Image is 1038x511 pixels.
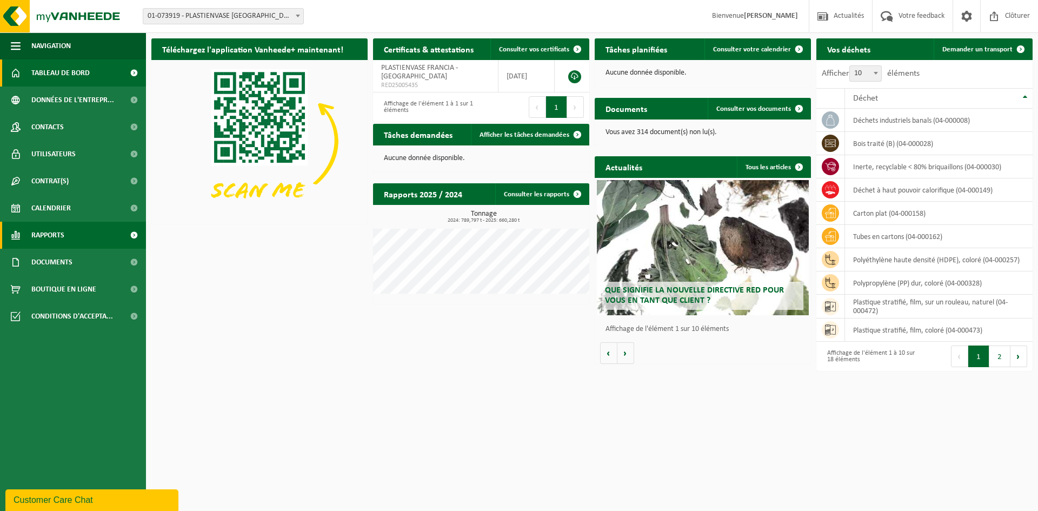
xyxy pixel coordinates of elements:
[546,96,567,118] button: 1
[845,248,1033,271] td: polyéthylène haute densité (HDPE), coloré (04-000257)
[471,124,588,145] a: Afficher les tâches demandées
[31,141,76,168] span: Utilisateurs
[708,98,810,120] a: Consulter vos documents
[605,69,800,77] p: Aucune donnée disponible.
[495,183,588,205] a: Consulter les rapports
[942,46,1013,53] span: Demander un transport
[713,46,791,53] span: Consulter votre calendrier
[31,32,71,59] span: Navigation
[31,276,96,303] span: Boutique en ligne
[31,114,64,141] span: Contacts
[378,95,476,119] div: Affichage de l'élément 1 à 1 sur 1 éléments
[845,271,1033,295] td: polypropylène (PP) dur, coloré (04-000328)
[378,210,589,223] h3: Tonnage
[600,342,617,364] button: Vorige
[822,69,920,78] label: Afficher éléments
[595,38,678,59] h2: Tâches planifiées
[845,109,1033,132] td: déchets industriels banals (04-000008)
[373,38,484,59] h2: Certificats & attestations
[31,195,71,222] span: Calendrier
[378,218,589,223] span: 2024: 789,797 t - 2025: 660,280 t
[595,156,653,177] h2: Actualités
[529,96,546,118] button: Previous
[143,9,303,24] span: 01-073919 - PLASTIENVASE FRANCIA - ARRAS
[31,222,64,249] span: Rapports
[850,66,881,81] span: 10
[704,38,810,60] a: Consulter votre calendrier
[480,131,569,138] span: Afficher les tâches demandées
[373,183,473,204] h2: Rapports 2025 / 2024
[31,249,72,276] span: Documents
[716,105,791,112] span: Consulter vos documents
[845,202,1033,225] td: carton plat (04-000158)
[595,98,658,119] h2: Documents
[934,38,1032,60] a: Demander un transport
[822,344,919,368] div: Affichage de l'élément 1 à 10 sur 18 éléments
[1010,346,1027,367] button: Next
[845,225,1033,248] td: tubes en cartons (04-000162)
[384,155,578,162] p: Aucune donnée disponible.
[617,342,634,364] button: Volgende
[567,96,584,118] button: Next
[845,295,1033,318] td: plastique stratifié, film, sur un rouleau, naturel (04-000472)
[31,59,90,87] span: Tableau de bord
[845,155,1033,178] td: inerte, recyclable < 80% briquaillons (04-000030)
[816,38,881,59] h2: Vos déchets
[845,318,1033,342] td: plastique stratifié, film, coloré (04-000473)
[31,87,114,114] span: Données de l'entrepr...
[490,38,588,60] a: Consulter vos certificats
[381,81,490,90] span: RED25005435
[845,178,1033,202] td: déchet à haut pouvoir calorifique (04-000149)
[968,346,989,367] button: 1
[849,65,882,82] span: 10
[151,38,354,59] h2: Téléchargez l'application Vanheede+ maintenant!
[951,346,968,367] button: Previous
[31,303,113,330] span: Conditions d'accepta...
[597,180,809,315] a: Que signifie la nouvelle directive RED pour vous en tant que client ?
[151,60,368,222] img: Download de VHEPlus App
[31,168,69,195] span: Contrat(s)
[605,129,800,136] p: Vous avez 314 document(s) non lu(s).
[744,12,798,20] strong: [PERSON_NAME]
[853,94,878,103] span: Déchet
[373,124,463,145] h2: Tâches demandées
[381,64,458,81] span: PLASTIENVASE FRANCIA - [GEOGRAPHIC_DATA]
[498,60,555,92] td: [DATE]
[605,286,784,305] span: Que signifie la nouvelle directive RED pour vous en tant que client ?
[499,46,569,53] span: Consulter vos certificats
[605,326,806,333] p: Affichage de l'élément 1 sur 10 éléments
[845,132,1033,155] td: bois traité (B) (04-000028)
[143,8,304,24] span: 01-073919 - PLASTIENVASE FRANCIA - ARRAS
[989,346,1010,367] button: 2
[5,487,181,511] iframe: chat widget
[737,156,810,178] a: Tous les articles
